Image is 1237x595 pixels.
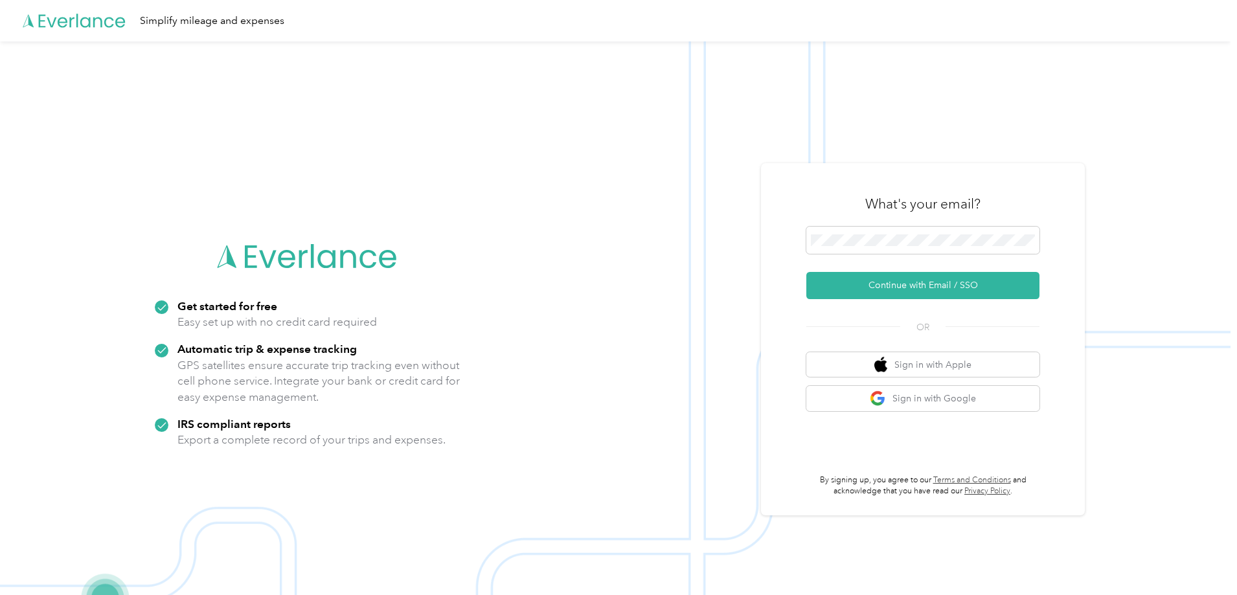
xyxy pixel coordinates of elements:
p: GPS satellites ensure accurate trip tracking even without cell phone service. Integrate your bank... [177,357,460,405]
p: Easy set up with no credit card required [177,314,377,330]
div: Simplify mileage and expenses [140,13,284,29]
button: apple logoSign in with Apple [806,352,1039,377]
strong: Automatic trip & expense tracking [177,342,357,355]
strong: Get started for free [177,299,277,313]
img: google logo [870,390,886,407]
strong: IRS compliant reports [177,417,291,431]
h3: What's your email? [865,195,981,213]
span: OR [900,320,946,334]
a: Terms and Conditions [933,475,1011,485]
iframe: Everlance-gr Chat Button Frame [1164,522,1237,595]
a: Privacy Policy [964,486,1010,496]
p: Export a complete record of your trips and expenses. [177,432,446,448]
p: By signing up, you agree to our and acknowledge that you have read our . [806,475,1039,497]
button: google logoSign in with Google [806,386,1039,411]
img: apple logo [874,357,887,373]
button: Continue with Email / SSO [806,272,1039,299]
